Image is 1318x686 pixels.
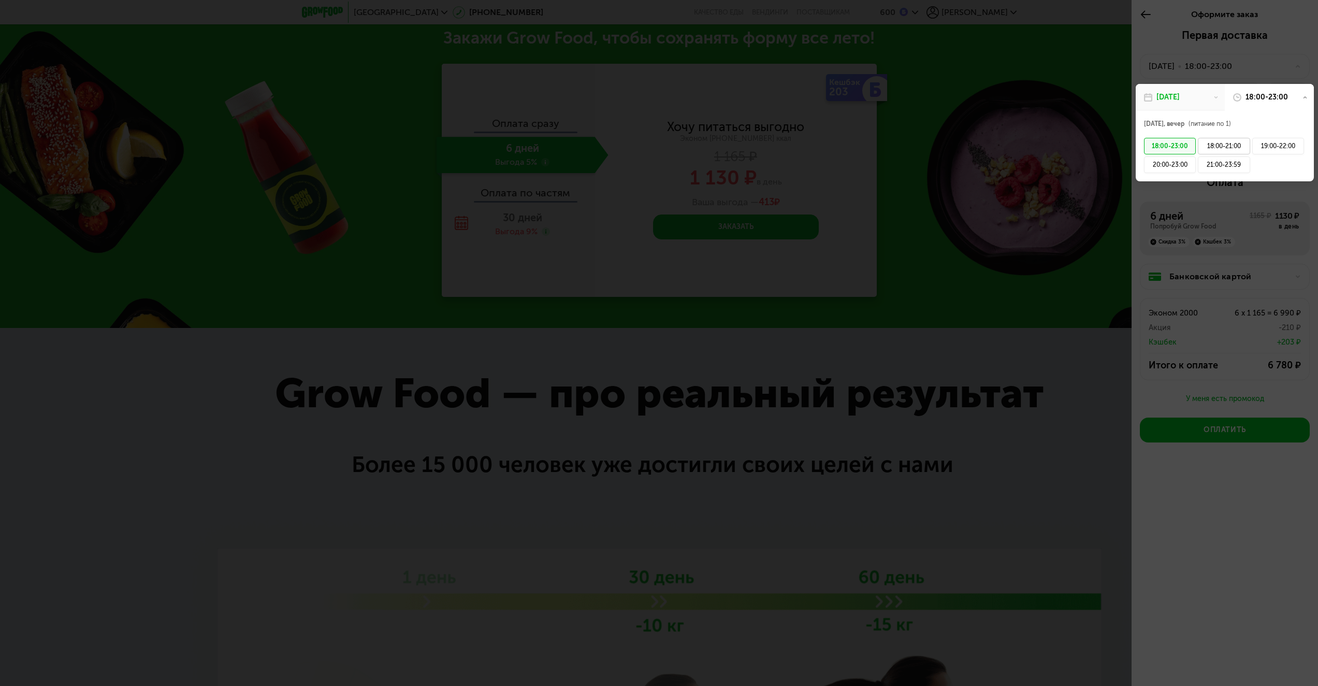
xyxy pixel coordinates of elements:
[1245,92,1288,103] div: 18:00-23:00
[1144,120,1184,127] span: [DATE], вечер
[1156,92,1180,103] div: [DATE]
[1198,138,1250,154] div: 18:00-21:00
[1144,138,1196,154] div: 18:00-23:00
[1189,120,1231,127] span: (питание по 1)
[1252,138,1304,154] div: 19:00-22:00
[1144,156,1196,173] div: 20:00-23:00
[1198,156,1250,173] div: 21:00-23:59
